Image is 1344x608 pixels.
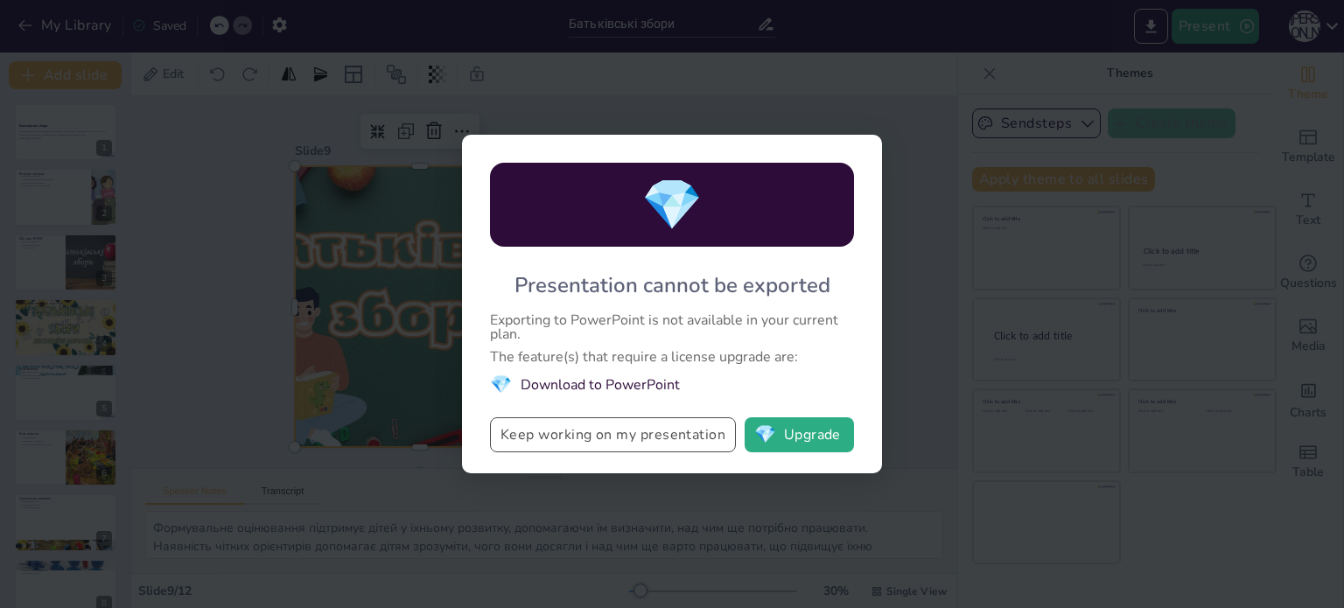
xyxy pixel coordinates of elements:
li: Download to PowerPoint [490,373,854,396]
div: The feature(s) that require a license upgrade are: [490,350,854,364]
button: diamondUpgrade [745,417,854,452]
div: Presentation cannot be exported [514,271,830,299]
div: Exporting to PowerPoint is not available in your current plan. [490,313,854,341]
span: diamond [490,373,512,396]
button: Keep working on my presentation [490,417,736,452]
span: diamond [754,426,776,444]
span: diamond [641,171,703,239]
